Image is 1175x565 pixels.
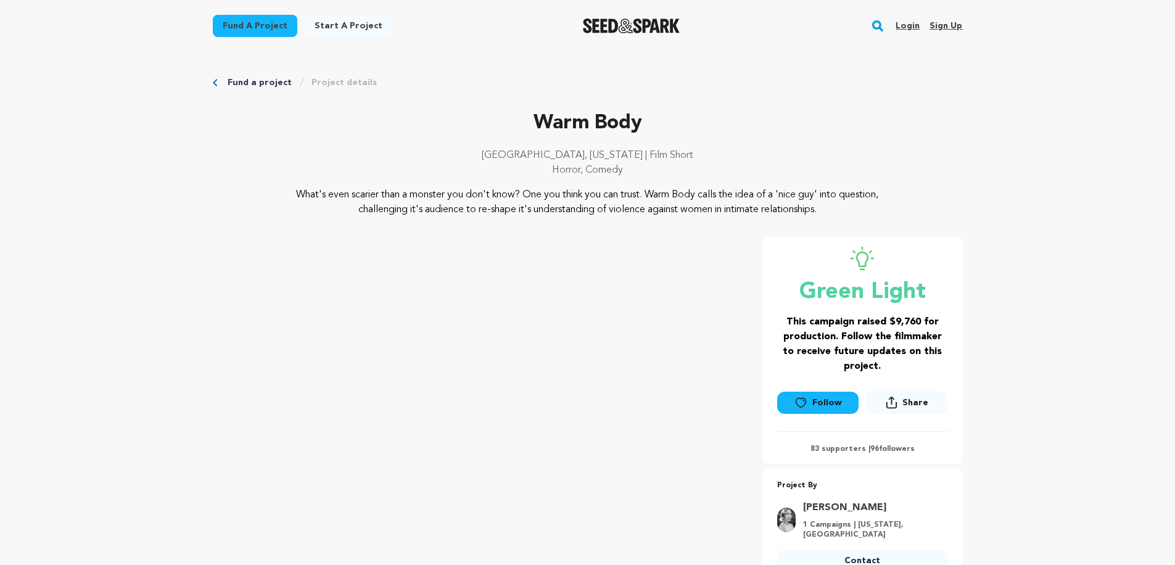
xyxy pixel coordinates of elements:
[930,16,962,36] a: Sign up
[213,109,963,138] p: Warm Body
[902,397,928,409] span: Share
[213,148,963,163] p: [GEOGRAPHIC_DATA], [US_STATE] | Film Short
[213,76,963,89] div: Breadcrumb
[213,15,297,37] a: Fund a project
[803,500,941,515] a: Goto Nicole Spinnler profile
[583,19,680,33] a: Seed&Spark Homepage
[866,391,947,419] span: Share
[777,392,859,414] a: Follow
[896,16,920,36] a: Login
[777,444,948,454] p: 83 supporters | followers
[777,479,948,493] p: Project By
[213,163,963,178] p: Horror, Comedy
[777,280,948,305] p: Green Light
[777,315,948,374] h3: This campaign raised $9,760 for production. Follow the filmmaker to receive future updates on thi...
[583,19,680,33] img: Seed&Spark Logo Dark Mode
[803,520,941,540] p: 1 Campaigns | [US_STATE], [GEOGRAPHIC_DATA]
[870,445,879,453] span: 96
[305,15,392,37] a: Start a project
[311,76,377,89] a: Project details
[866,391,947,414] button: Share
[228,76,292,89] a: Fund a project
[777,508,796,532] img: 5a0282667a8d171d.jpg
[287,188,888,217] p: What's even scarier than a monster you don't know? One you think you can trust. Warm Body calls t...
